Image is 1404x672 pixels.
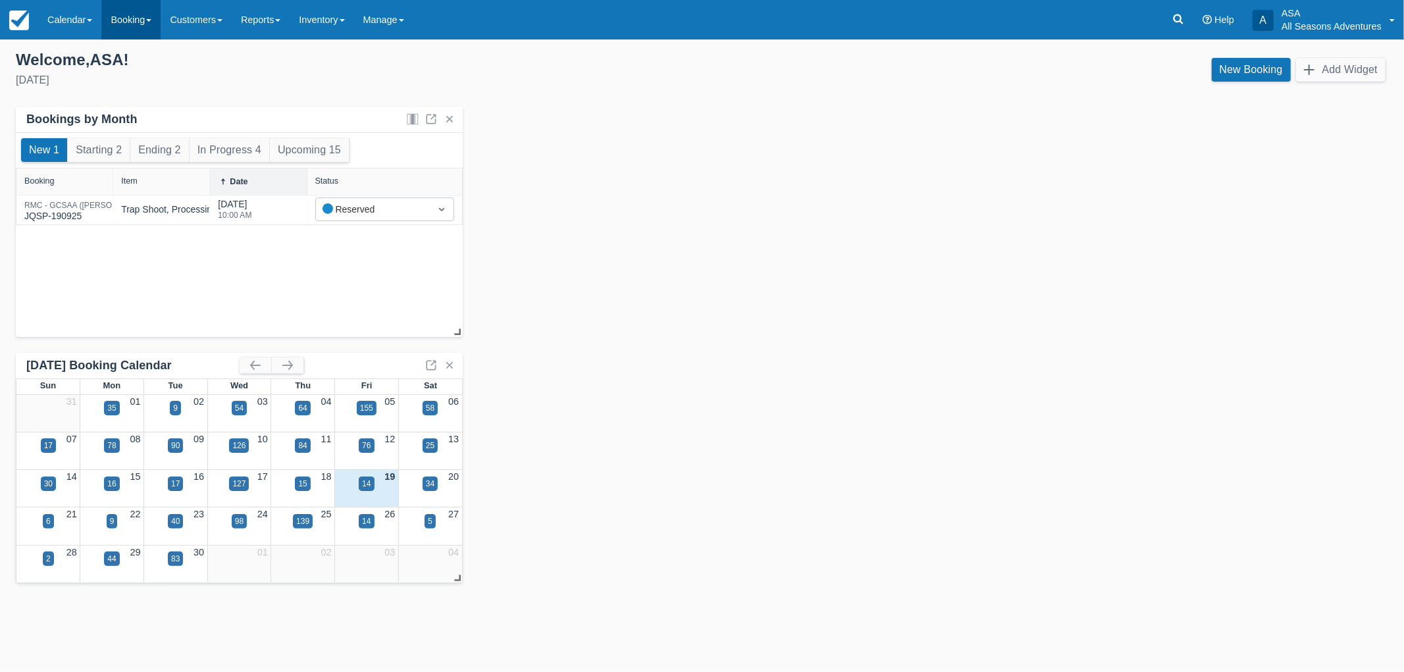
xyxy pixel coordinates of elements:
[171,478,180,490] div: 17
[40,380,56,390] span: Sun
[426,478,434,490] div: 34
[173,402,178,414] div: 9
[26,358,240,373] div: [DATE] Booking Calendar
[428,515,432,527] div: 5
[130,547,140,557] a: 29
[218,197,251,227] div: [DATE]
[46,553,51,565] div: 2
[270,138,349,162] button: Upcoming 15
[1282,7,1382,20] p: ASA
[1214,14,1234,25] span: Help
[321,509,332,519] a: 25
[360,402,373,414] div: 155
[130,138,188,162] button: Ending 2
[298,478,307,490] div: 15
[171,440,180,452] div: 90
[194,547,204,557] a: 30
[232,478,246,490] div: 127
[21,138,67,162] button: New 1
[448,396,459,407] a: 06
[107,402,116,414] div: 35
[384,434,395,444] a: 12
[321,396,332,407] a: 04
[230,380,248,390] span: Wed
[44,478,53,490] div: 30
[1203,15,1212,24] i: Help
[235,515,244,527] div: 98
[296,515,309,527] div: 139
[362,515,371,527] div: 14
[323,202,423,217] div: Reserved
[384,471,395,482] a: 19
[321,471,332,482] a: 18
[107,553,116,565] div: 44
[121,203,236,217] div: Trap Shoot, Processing Fee
[68,138,130,162] button: Starting 2
[130,434,140,444] a: 08
[1253,10,1274,31] div: A
[194,434,204,444] a: 09
[171,553,180,565] div: 83
[235,402,244,414] div: 54
[194,471,204,482] a: 16
[26,112,138,127] div: Bookings by Month
[384,547,395,557] a: 03
[24,201,150,223] div: JQSP-190925
[295,380,311,390] span: Thu
[218,211,251,219] div: 10:00 AM
[230,177,247,186] div: Date
[361,380,373,390] span: Fri
[66,434,77,444] a: 07
[321,434,332,444] a: 11
[169,380,183,390] span: Tue
[66,396,77,407] a: 31
[257,547,268,557] a: 01
[66,471,77,482] a: 14
[426,402,434,414] div: 58
[130,509,140,519] a: 22
[9,11,29,30] img: checkfront-main-nav-mini-logo.png
[298,402,307,414] div: 64
[257,396,268,407] a: 03
[130,396,140,407] a: 01
[426,440,434,452] div: 25
[384,396,395,407] a: 05
[46,515,51,527] div: 6
[103,380,120,390] span: Mon
[315,176,339,186] div: Status
[384,509,395,519] a: 26
[1282,20,1382,33] p: All Seasons Adventures
[362,478,371,490] div: 14
[107,478,116,490] div: 16
[1296,58,1386,82] button: Add Widget
[110,515,115,527] div: 9
[24,207,150,213] a: RMC - GCSAA ([PERSON_NAME])JQSP-190925
[121,176,138,186] div: Item
[257,509,268,519] a: 24
[257,471,268,482] a: 17
[190,138,269,162] button: In Progress 4
[448,509,459,519] a: 27
[448,471,459,482] a: 20
[130,471,140,482] a: 15
[171,515,180,527] div: 40
[424,380,437,390] span: Sat
[16,72,692,88] div: [DATE]
[194,396,204,407] a: 02
[321,547,332,557] a: 02
[194,509,204,519] a: 23
[24,201,150,209] div: RMC - GCSAA ([PERSON_NAME])
[257,434,268,444] a: 10
[1212,58,1291,82] a: New Booking
[435,203,448,216] span: Dropdown icon
[66,509,77,519] a: 21
[232,440,246,452] div: 126
[16,50,692,70] div: Welcome , ASA !
[107,440,116,452] div: 78
[44,440,53,452] div: 17
[448,434,459,444] a: 13
[298,440,307,452] div: 84
[448,547,459,557] a: 04
[24,176,55,186] div: Booking
[362,440,371,452] div: 76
